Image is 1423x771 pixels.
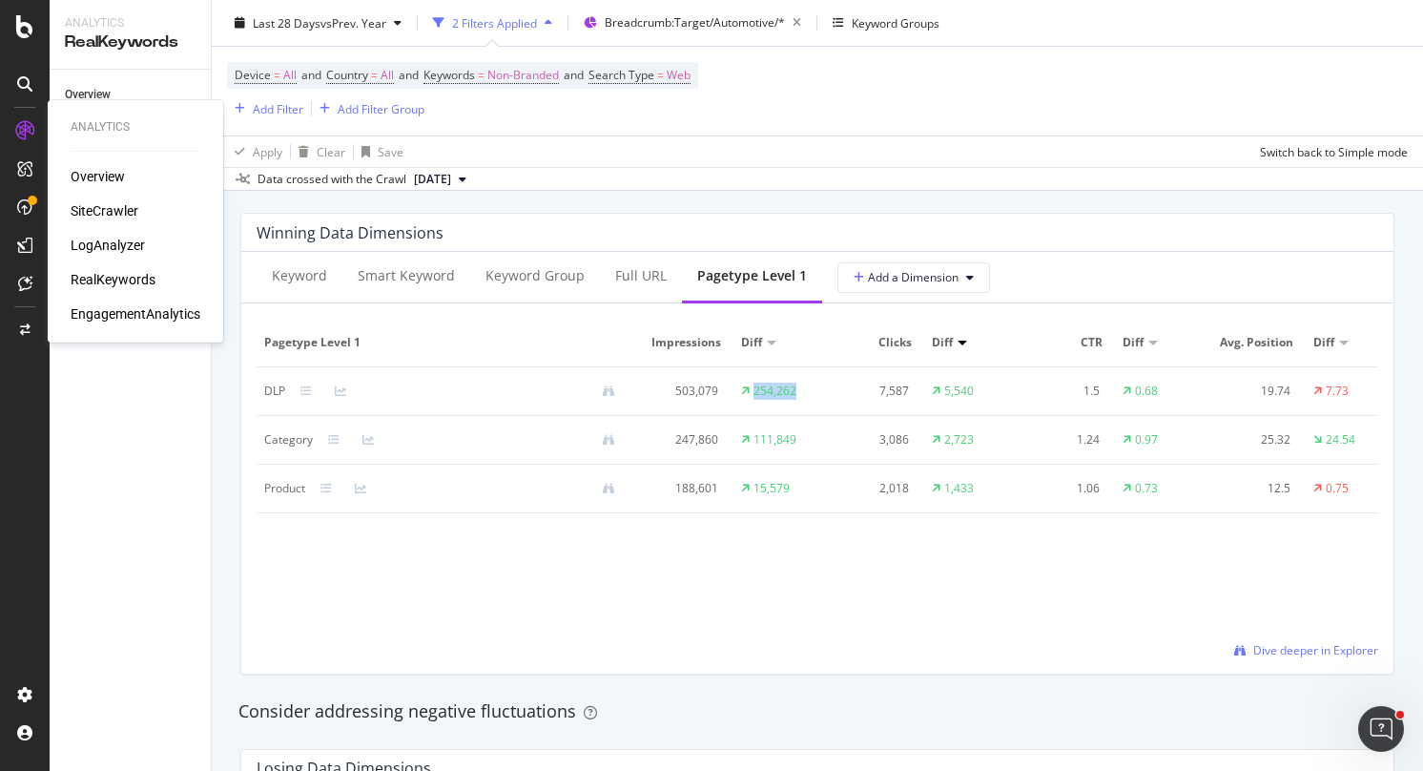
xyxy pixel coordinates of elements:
[71,304,200,323] a: EngagementAnalytics
[657,67,664,83] span: =
[605,14,785,31] span: Breadcrumb: Target/Automotive/*
[264,383,285,400] div: DLP
[588,67,654,83] span: Search Type
[485,266,585,285] div: Keyword Group
[1260,143,1408,159] div: Switch back to Simple mode
[317,143,345,159] div: Clear
[65,31,196,53] div: RealKeywords
[1027,431,1100,448] div: 1.24
[283,62,297,89] span: All
[274,67,280,83] span: =
[944,383,974,400] div: 5,540
[414,171,451,188] span: 2025 Sep. 22nd
[1027,383,1100,400] div: 1.5
[667,62,691,89] span: Web
[264,480,305,497] div: Product
[71,201,138,220] a: SiteCrawler
[836,431,909,448] div: 3,086
[371,67,378,83] span: =
[227,97,303,120] button: Add Filter
[71,270,155,289] a: RealKeywords
[487,62,559,89] span: Non-Branded
[1218,383,1290,400] div: 19.74
[1027,480,1100,497] div: 1.06
[836,334,912,351] span: Clicks
[1326,383,1349,400] div: 7.73
[753,431,796,448] div: 111,849
[836,383,909,400] div: 7,587
[65,15,196,31] div: Analytics
[227,8,409,38] button: Last 28 DaysvsPrev. Year
[71,167,125,186] a: Overview
[354,136,403,167] button: Save
[825,8,947,38] button: Keyword Groups
[1218,334,1293,351] span: Avg. Position
[1027,334,1103,351] span: CTR
[478,67,485,83] span: =
[399,67,419,83] span: and
[227,136,282,167] button: Apply
[836,480,909,497] div: 2,018
[576,8,809,38] button: Breadcrumb:Target/Automotive/*
[1358,706,1404,752] iframe: Intercom live chat
[646,431,718,448] div: 247,860
[452,14,537,31] div: 2 Filters Applied
[378,143,403,159] div: Save
[423,67,475,83] span: Keywords
[235,67,271,83] span: Device
[646,383,718,400] div: 503,079
[301,67,321,83] span: and
[253,143,282,159] div: Apply
[615,266,667,285] div: Full URL
[65,85,111,105] div: Overview
[381,62,394,89] span: All
[358,266,455,285] div: Smart Keyword
[71,119,200,135] div: Analytics
[944,431,974,448] div: 2,723
[1234,642,1378,658] a: Dive deeper in Explorer
[338,100,424,116] div: Add Filter Group
[1313,334,1334,351] span: Diff
[564,67,584,83] span: and
[1135,431,1158,448] div: 0.97
[257,223,443,242] div: Winning Data Dimensions
[1252,136,1408,167] button: Switch back to Simple mode
[852,14,939,31] div: Keyword Groups
[1218,480,1290,497] div: 12.5
[741,334,762,351] span: Diff
[320,14,386,31] span: vs Prev. Year
[646,480,718,497] div: 188,601
[71,236,145,255] a: LogAnalyzer
[854,269,959,285] span: Add a Dimension
[326,67,368,83] span: Country
[1253,642,1378,658] span: Dive deeper in Explorer
[837,262,990,293] button: Add a Dimension
[646,334,721,351] span: Impressions
[65,85,197,105] a: Overview
[425,8,560,38] button: 2 Filters Applied
[238,699,1396,724] div: Consider addressing negative fluctuations
[1326,480,1349,497] div: 0.75
[1135,383,1158,400] div: 0.68
[753,480,790,497] div: 15,579
[272,266,327,285] div: Keyword
[264,334,626,351] span: pagetype Level 1
[1123,334,1144,351] span: Diff
[932,334,953,351] span: Diff
[253,100,303,116] div: Add Filter
[258,171,406,188] div: Data crossed with the Crawl
[1135,480,1158,497] div: 0.73
[1326,431,1355,448] div: 24.54
[944,480,974,497] div: 1,433
[312,97,424,120] button: Add Filter Group
[291,136,345,167] button: Clear
[264,431,313,448] div: Category
[753,383,796,400] div: 254,262
[406,168,474,191] button: [DATE]
[697,266,807,285] div: pagetype Level 1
